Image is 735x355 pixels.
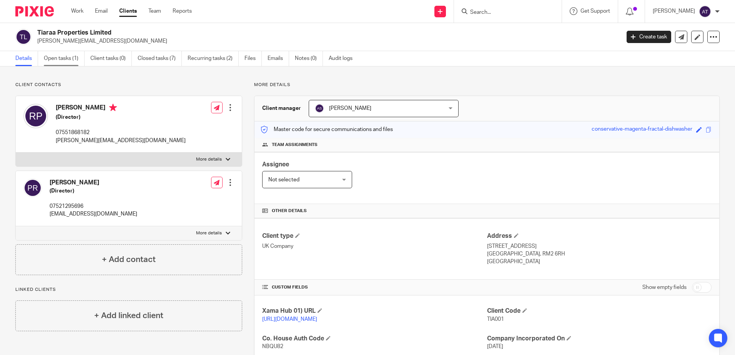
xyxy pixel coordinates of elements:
p: Master code for secure communications and files [260,126,393,133]
a: Notes (0) [295,51,323,66]
a: Clients [119,7,137,15]
span: Not selected [268,177,299,182]
h4: Company Incorporated On [487,335,712,343]
h4: CUSTOM FIELDS [262,284,487,290]
p: [PERSON_NAME] [653,7,695,15]
p: [PERSON_NAME][EMAIL_ADDRESS][DOMAIN_NAME] [56,137,186,144]
a: Audit logs [329,51,358,66]
h2: Tiaraa Properties Limited [37,29,499,37]
p: Linked clients [15,287,242,293]
span: TIA001 [487,317,504,322]
img: svg%3E [315,104,324,113]
h4: Xama Hub 01) URL [262,307,487,315]
p: [EMAIL_ADDRESS][DOMAIN_NAME] [50,210,137,218]
p: More details [254,82,720,88]
a: Client tasks (0) [90,51,132,66]
input: Search [469,9,539,16]
a: Emails [268,51,289,66]
h5: (Director) [56,113,186,121]
a: Email [95,7,108,15]
span: [DATE] [487,344,503,349]
a: Closed tasks (7) [138,51,182,66]
p: [GEOGRAPHIC_DATA] [487,258,712,265]
a: Team [148,7,161,15]
i: Primary [109,104,117,111]
h4: [PERSON_NAME] [50,179,137,187]
a: Create task [627,31,671,43]
p: UK Company [262,242,487,250]
div: conservative-magenta-fractal-dishwasher [592,125,692,134]
span: Get Support [580,8,610,14]
span: Assignee [262,161,289,168]
p: Client contacts [15,82,242,88]
p: More details [196,156,222,163]
img: svg%3E [23,179,42,197]
a: Details [15,51,38,66]
span: Team assignments [272,142,318,148]
a: Reports [173,7,192,15]
label: Show empty fields [642,284,687,291]
h3: Client manager [262,105,301,112]
h5: (Director) [50,187,137,195]
span: Other details [272,208,307,214]
span: NBQU82 [262,344,283,349]
h4: Client Code [487,307,712,315]
h4: Client type [262,232,487,240]
a: Recurring tasks (2) [188,51,239,66]
img: svg%3E [699,5,711,18]
h4: + Add linked client [94,310,163,322]
h4: Co. House Auth Code [262,335,487,343]
a: Work [71,7,83,15]
p: [PERSON_NAME][EMAIL_ADDRESS][DOMAIN_NAME] [37,37,615,45]
p: 07521295696 [50,202,137,210]
img: Pixie [15,6,54,17]
h4: [PERSON_NAME] [56,104,186,113]
p: [STREET_ADDRESS] [487,242,712,250]
a: Open tasks (1) [44,51,85,66]
a: Files [244,51,262,66]
p: More details [196,230,222,236]
p: 07551868182 [56,129,186,136]
img: svg%3E [15,29,32,45]
h4: + Add contact [102,254,156,265]
img: svg%3E [23,104,48,128]
a: [URL][DOMAIN_NAME] [262,317,317,322]
h4: Address [487,232,712,240]
p: [GEOGRAPHIC_DATA], RM2 6RH [487,250,712,258]
span: [PERSON_NAME] [329,106,371,111]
